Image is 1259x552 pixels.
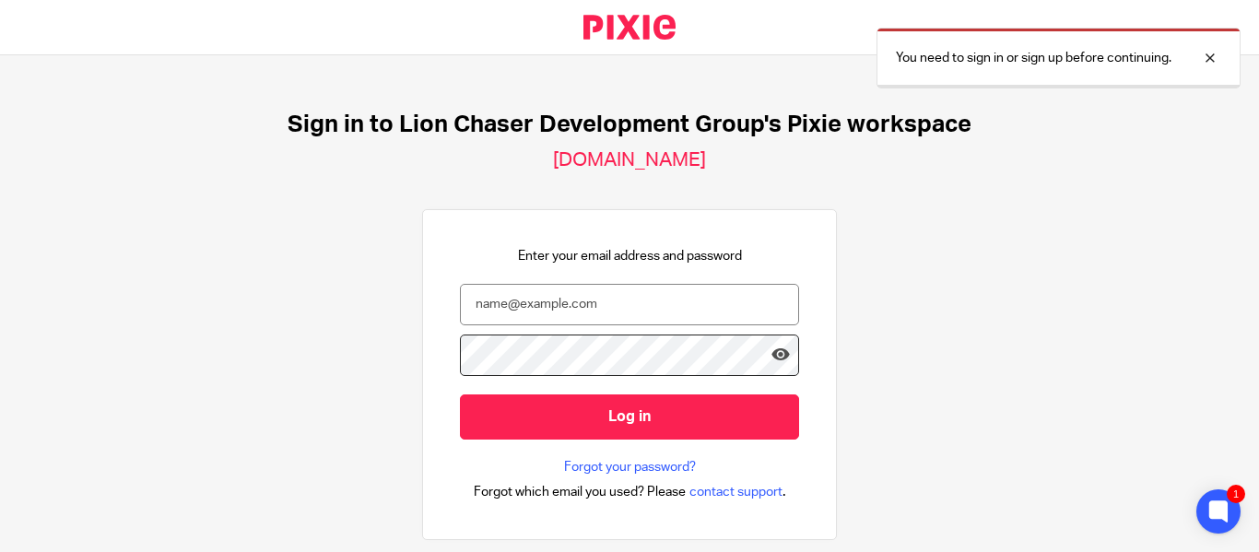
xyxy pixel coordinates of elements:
span: Forgot which email you used? Please [474,483,686,501]
div: . [474,481,786,502]
p: Enter your email address and password [518,247,742,265]
h1: Sign in to Lion Chaser Development Group's Pixie workspace [288,111,971,139]
input: Log in [460,394,799,440]
h2: [DOMAIN_NAME] [553,148,706,172]
p: You need to sign in or sign up before continuing. [896,49,1171,67]
input: name@example.com [460,284,799,325]
a: Forgot your password? [564,458,696,476]
div: 1 [1227,485,1245,503]
span: contact support [689,483,782,501]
